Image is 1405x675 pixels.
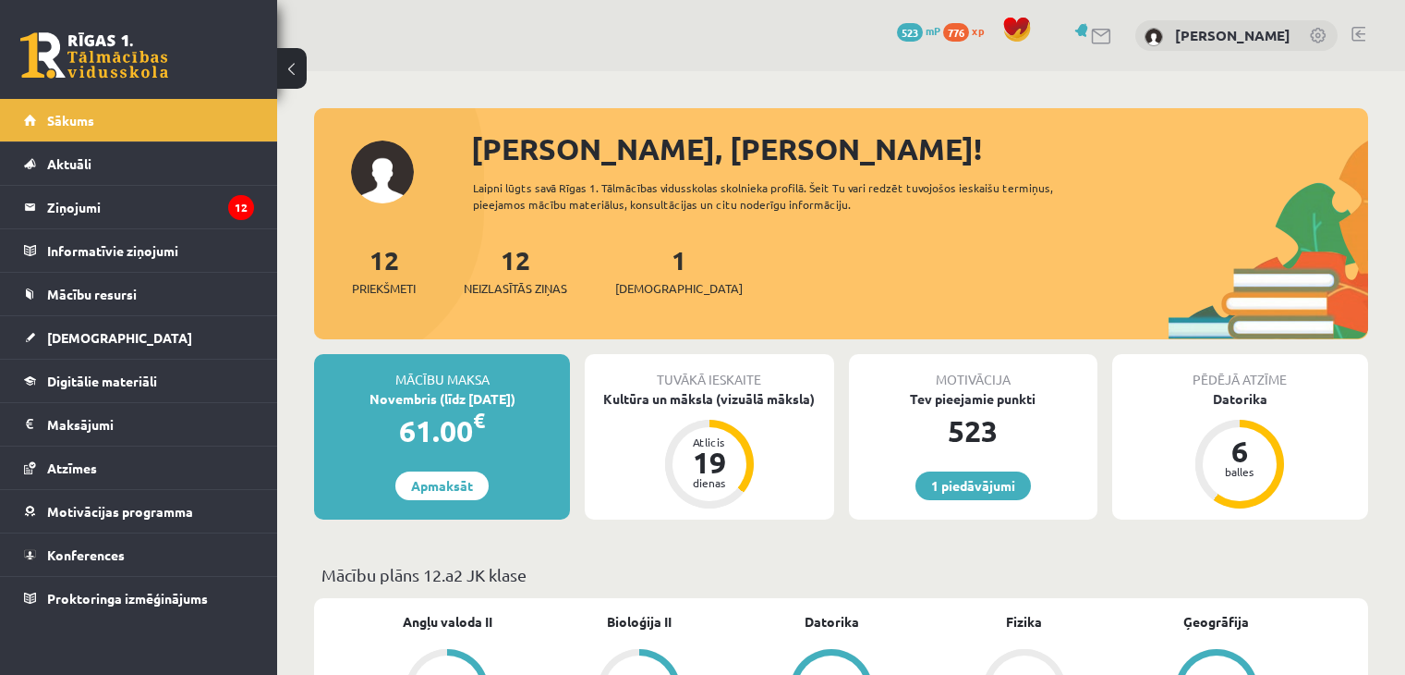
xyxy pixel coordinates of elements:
[47,155,91,172] span: Aktuāli
[464,243,567,298] a: 12Neizlasītās ziņas
[24,186,254,228] a: Ziņojumi12
[473,179,1106,213] div: Laipni lūgts savā Rīgas 1. Tālmācības vidusskolas skolnieka profilā. Šeit Tu vari redzēt tuvojošo...
[403,612,492,632] a: Angļu valoda II
[47,186,254,228] legend: Ziņojumi
[464,279,567,298] span: Neizlasītās ziņas
[47,373,157,389] span: Digitālie materiāli
[47,286,137,302] span: Mācību resursi
[20,32,168,79] a: Rīgas 1. Tālmācības vidusskola
[682,436,737,448] div: Atlicis
[24,273,254,315] a: Mācību resursi
[849,409,1097,453] div: 523
[1145,28,1163,46] img: Roberts Stāmurs
[473,407,485,434] span: €
[1112,389,1368,409] div: Datorika
[615,243,743,298] a: 1[DEMOGRAPHIC_DATA]
[849,389,1097,409] div: Tev pieejamie punkti
[24,534,254,576] a: Konferences
[585,389,833,409] div: Kultūra un māksla (vizuālā māksla)
[1112,389,1368,511] a: Datorika 6 balles
[897,23,940,38] a: 523 mP
[1006,612,1042,632] a: Fizika
[607,612,672,632] a: Bioloģija II
[926,23,940,38] span: mP
[24,577,254,620] a: Proktoringa izmēģinājums
[24,403,254,446] a: Maksājumi
[47,503,193,520] span: Motivācijas programma
[47,546,125,563] span: Konferences
[1175,26,1290,44] a: [PERSON_NAME]
[47,403,254,446] legend: Maksājumi
[1112,354,1368,389] div: Pēdējā atzīme
[897,23,923,42] span: 523
[1212,466,1267,477] div: balles
[321,562,1361,587] p: Mācību plāns 12.a2 JK klase
[314,389,570,409] div: Novembris (līdz [DATE])
[24,447,254,489] a: Atzīmes
[915,472,1031,500] a: 1 piedāvājumi
[47,229,254,272] legend: Informatīvie ziņojumi
[24,360,254,402] a: Digitālie materiāli
[585,389,833,511] a: Kultūra un māksla (vizuālā māksla) Atlicis 19 dienas
[228,195,254,220] i: 12
[682,477,737,488] div: dienas
[615,279,743,298] span: [DEMOGRAPHIC_DATA]
[471,127,1368,171] div: [PERSON_NAME], [PERSON_NAME]!
[24,229,254,272] a: Informatīvie ziņojumi
[47,460,97,476] span: Atzīmes
[24,490,254,533] a: Motivācijas programma
[395,472,489,500] a: Apmaksāt
[585,354,833,389] div: Tuvākā ieskaite
[849,354,1097,389] div: Motivācija
[943,23,993,38] a: 776 xp
[805,612,859,632] a: Datorika
[47,329,192,346] span: [DEMOGRAPHIC_DATA]
[352,243,416,298] a: 12Priekšmeti
[24,99,254,141] a: Sākums
[47,590,208,607] span: Proktoringa izmēģinājums
[943,23,969,42] span: 776
[1212,436,1267,466] div: 6
[24,142,254,185] a: Aktuāli
[1183,612,1249,632] a: Ģeogrāfija
[314,354,570,389] div: Mācību maksa
[682,448,737,477] div: 19
[314,409,570,453] div: 61.00
[972,23,984,38] span: xp
[47,112,94,129] span: Sākums
[24,316,254,359] a: [DEMOGRAPHIC_DATA]
[352,279,416,298] span: Priekšmeti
